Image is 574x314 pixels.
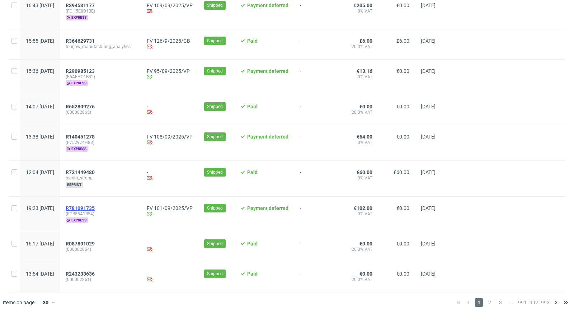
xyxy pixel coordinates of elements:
[396,205,409,211] span: €0.00
[300,134,335,152] span: -
[66,74,135,80] span: (F5AFHC1B32)
[347,247,372,252] span: 20.0% VAT
[247,241,258,247] span: Paid
[396,104,409,109] span: €0.00
[66,241,95,247] span: R087891029
[66,38,96,44] a: R364629731
[359,104,372,109] span: €0.00
[300,38,335,51] span: -
[147,205,193,211] a: FV 101/09/2025/VP
[26,169,54,175] span: 12:04 [DATE]
[396,271,409,277] span: €0.00
[66,104,96,109] a: R652809276
[66,271,95,277] span: R243233636
[354,3,372,8] span: €205.00
[66,175,135,181] span: reprint_strong
[66,104,95,109] span: R652809276
[66,8,135,14] span: (FCH5E8D1BE)
[207,68,223,74] span: Shipped
[359,38,372,44] span: £6.00
[66,271,96,277] a: R243233636
[66,68,96,74] a: R290985123
[300,271,335,283] span: -
[66,277,135,282] span: (000002851)
[147,38,193,44] a: FV 126/9/2025/GB
[247,38,258,44] span: Paid
[26,134,54,140] span: 13:38 [DATE]
[66,205,96,211] a: R781091735
[66,3,96,8] a: R394531177
[147,241,193,253] div: -
[486,298,494,307] span: 2
[26,271,54,277] span: 13:54 [DATE]
[357,68,372,74] span: €13.16
[518,298,527,307] span: 991
[26,38,54,44] span: 15:55 [DATE]
[394,169,409,175] span: £60.00
[247,3,288,8] span: Payment deferred
[207,169,223,175] span: Shipped
[66,169,96,175] a: R721449480
[66,247,135,252] span: (000002854)
[66,241,96,247] a: R087891029
[147,271,193,283] div: -
[354,205,372,211] span: €102.00
[66,182,83,188] span: reprint
[347,175,372,181] span: 0% VAT
[359,271,372,277] span: €0.00
[66,205,95,211] span: R781091735
[38,297,51,308] div: 30
[207,103,223,110] span: Shipped
[247,104,258,109] span: Paid
[207,2,223,9] span: Shipped
[247,134,288,140] span: Payment deferred
[357,169,372,175] span: £60.00
[247,68,288,74] span: Payment deferred
[147,68,193,74] a: FV 95/09/2025/VP
[300,68,335,86] span: -
[396,241,409,247] span: €0.00
[497,298,504,307] span: 3
[247,271,258,277] span: Paid
[421,38,436,44] span: [DATE]
[421,3,436,8] span: [DATE]
[66,169,95,175] span: R721449480
[66,68,95,74] span: R290985123
[66,38,95,44] span: R364629731
[347,8,372,14] span: 0% VAT
[347,44,372,50] span: 20.0% VAT
[347,109,372,115] span: 20.0% VAT
[66,44,135,50] span: fourjaw_manufacturing_analytics
[147,134,193,140] a: FV 108/09/2025/VP
[396,38,409,44] span: £6.00
[66,109,135,115] span: (000002865)
[300,241,335,253] span: -
[66,211,135,217] span: (FCB85A1B54)
[300,104,335,116] span: -
[207,38,223,44] span: Shipped
[347,74,372,80] span: 0% VAT
[507,298,515,307] span: ...
[66,134,95,140] span: R140451278
[530,298,538,307] span: 992
[26,3,54,8] span: 16:43 [DATE]
[147,104,193,116] div: -
[300,205,335,223] span: -
[207,240,223,247] span: Shipped
[66,134,96,140] a: R140451278
[347,140,372,145] span: 0% VAT
[66,217,88,223] span: express
[475,298,483,307] span: 1
[421,169,436,175] span: [DATE]
[347,211,372,217] span: 0% VAT
[26,241,54,247] span: 16:17 [DATE]
[421,134,436,140] span: [DATE]
[26,205,54,211] span: 19:23 [DATE]
[207,271,223,277] span: Shipped
[26,68,54,74] span: 15:36 [DATE]
[3,299,36,306] span: Items on page:
[66,140,135,145] span: (F752974H88)
[66,80,88,86] span: express
[357,134,372,140] span: €64.00
[247,169,258,175] span: Paid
